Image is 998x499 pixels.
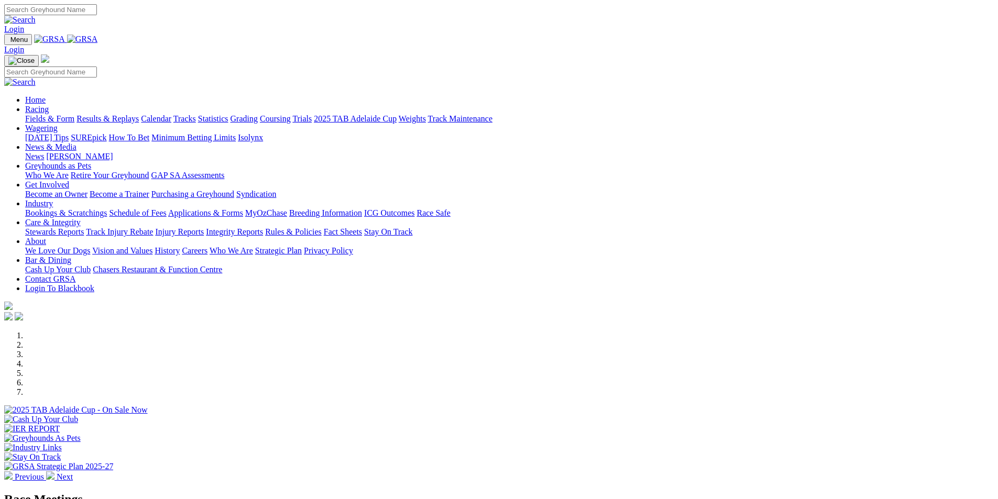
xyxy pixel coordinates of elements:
[151,171,225,180] a: GAP SA Assessments
[10,36,28,43] span: Menu
[289,208,362,217] a: Breeding Information
[155,246,180,255] a: History
[25,227,84,236] a: Stewards Reports
[151,133,236,142] a: Minimum Betting Limits
[8,57,35,65] img: Close
[25,256,71,264] a: Bar & Dining
[141,114,171,123] a: Calendar
[109,133,150,142] a: How To Bet
[168,208,243,217] a: Applications & Forms
[4,77,36,87] img: Search
[71,171,149,180] a: Retire Your Greyhound
[25,180,69,189] a: Get Involved
[399,114,426,123] a: Weights
[4,443,62,452] img: Industry Links
[314,114,397,123] a: 2025 TAB Adelaide Cup
[92,246,152,255] a: Vision and Values
[4,424,60,434] img: IER REPORT
[34,35,65,44] img: GRSA
[109,208,166,217] a: Schedule of Fees
[25,105,49,114] a: Racing
[324,227,362,236] a: Fact Sheets
[25,274,75,283] a: Contact GRSA
[25,265,91,274] a: Cash Up Your Club
[4,25,24,34] a: Login
[231,114,258,123] a: Grading
[364,227,412,236] a: Stay On Track
[155,227,204,236] a: Injury Reports
[25,114,74,123] a: Fields & Form
[67,35,98,44] img: GRSA
[4,462,113,471] img: GRSA Strategic Plan 2025-27
[25,161,91,170] a: Greyhounds as Pets
[198,114,228,123] a: Statistics
[71,133,106,142] a: SUREpick
[25,133,994,142] div: Wagering
[210,246,253,255] a: Who We Are
[265,227,322,236] a: Rules & Policies
[245,208,287,217] a: MyOzChase
[255,246,302,255] a: Strategic Plan
[151,190,234,198] a: Purchasing a Greyhound
[25,265,994,274] div: Bar & Dining
[4,452,61,462] img: Stay On Track
[25,284,94,293] a: Login To Blackbook
[46,152,113,161] a: [PERSON_NAME]
[25,152,44,161] a: News
[25,133,69,142] a: [DATE] Tips
[25,199,53,208] a: Industry
[25,227,994,237] div: Care & Integrity
[25,190,994,199] div: Get Involved
[4,472,46,481] a: Previous
[25,208,107,217] a: Bookings & Scratchings
[4,471,13,480] img: chevron-left-pager-white.svg
[25,171,994,180] div: Greyhounds as Pets
[4,55,39,66] button: Toggle navigation
[25,152,994,161] div: News & Media
[25,246,90,255] a: We Love Our Dogs
[4,405,148,415] img: 2025 TAB Adelaide Cup - On Sale Now
[93,265,222,274] a: Chasers Restaurant & Function Centre
[304,246,353,255] a: Privacy Policy
[238,133,263,142] a: Isolynx
[25,142,76,151] a: News & Media
[182,246,207,255] a: Careers
[25,237,46,246] a: About
[41,54,49,63] img: logo-grsa-white.png
[86,227,153,236] a: Track Injury Rebate
[25,246,994,256] div: About
[46,471,54,480] img: chevron-right-pager-white.svg
[25,171,69,180] a: Who We Are
[25,218,81,227] a: Care & Integrity
[57,472,73,481] span: Next
[25,124,58,132] a: Wagering
[416,208,450,217] a: Race Safe
[4,15,36,25] img: Search
[428,114,492,123] a: Track Maintenance
[90,190,149,198] a: Become a Trainer
[236,190,276,198] a: Syndication
[206,227,263,236] a: Integrity Reports
[364,208,414,217] a: ICG Outcomes
[25,190,87,198] a: Become an Owner
[292,114,312,123] a: Trials
[4,45,24,54] a: Login
[4,66,97,77] input: Search
[4,415,78,424] img: Cash Up Your Club
[15,312,23,320] img: twitter.svg
[4,4,97,15] input: Search
[25,114,994,124] div: Racing
[25,208,994,218] div: Industry
[25,95,46,104] a: Home
[260,114,291,123] a: Coursing
[4,434,81,443] img: Greyhounds As Pets
[46,472,73,481] a: Next
[4,312,13,320] img: facebook.svg
[173,114,196,123] a: Tracks
[4,302,13,310] img: logo-grsa-white.png
[4,34,32,45] button: Toggle navigation
[76,114,139,123] a: Results & Replays
[15,472,44,481] span: Previous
